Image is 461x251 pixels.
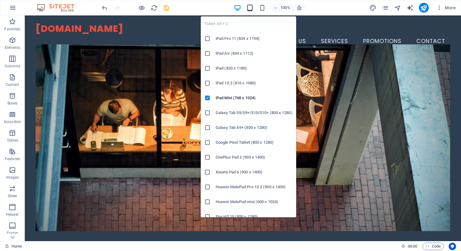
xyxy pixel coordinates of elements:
h6: Galaxy Tab A9+ (800 x 1280) [216,124,292,131]
button: text_generator [406,4,414,11]
p: Columns [5,64,20,69]
h6: iPad 10.2 (810 x 1080) [216,79,292,87]
p: Slider [8,194,17,198]
img: Editor Logo [36,4,82,11]
i: Navigator [394,4,401,11]
span: 00 00 [408,243,417,250]
i: Publish [420,4,427,11]
h6: Galaxy Tab S9/S9+/S10/S10+ (800 x 1280) [216,109,292,117]
span: : [412,244,413,249]
h6: Fire HD 10 (800 x 1280) [216,213,292,220]
h6: Google Pixel Tablet (800 x 1280) [216,139,292,146]
button: 100% [271,4,293,11]
p: Features [5,156,20,161]
h6: Session time [401,243,418,250]
button: Usercentrics [449,243,456,250]
button: More [434,3,458,13]
p: Boxes [7,101,18,106]
p: Header [6,212,19,217]
h6: Huawei MatePad Pro 13.2 (900 x 1400) [216,183,292,191]
h6: Xiaomi Pad 6 (900 x 1400) [216,168,292,176]
h6: OnePlus Pad 2 (900 x 1400) [216,154,292,161]
h6: iPad (820 x 1180) [216,65,292,72]
i: Pages (Ctrl+Alt+S) [382,4,389,11]
p: Tables [7,138,18,143]
p: Images [6,175,19,180]
button: undo [101,4,108,11]
i: AI Writer [406,4,414,11]
button: Click here to leave preview mode and continue editing [138,4,145,11]
button: save [163,4,170,11]
span: Code [425,243,441,250]
span: More [436,5,456,11]
i: Reload page [151,4,158,11]
p: Accordion [4,119,21,124]
p: Footer [7,231,18,236]
button: Code [423,243,444,250]
button: publish [419,3,429,13]
p: Favorites [4,27,20,32]
h6: iPad Air (834 x 1112) [216,50,292,57]
button: pages [382,4,389,11]
i: Undo: Delete elements (Ctrl+Z) [101,4,108,11]
button: design [369,4,377,11]
button: navigator [394,4,402,11]
p: Content [6,82,19,87]
p: Elements [5,45,20,50]
h6: iPad Mini (768 x 1024) [216,94,292,102]
h6: iPad Pro 11 (834 x 1194) [216,35,292,42]
a: Click to cancel selection. Double-click to open Pages [5,243,22,250]
h6: 100% [280,4,290,11]
i: Save (Ctrl+S) [163,4,170,11]
i: Design (Ctrl+Alt+Y) [369,4,376,11]
i: On resize automatically adjust zoom level to fit chosen device. [296,5,302,11]
button: reload [150,4,158,11]
h6: Huawei MatePad mini (600 x 1024) [216,198,292,206]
